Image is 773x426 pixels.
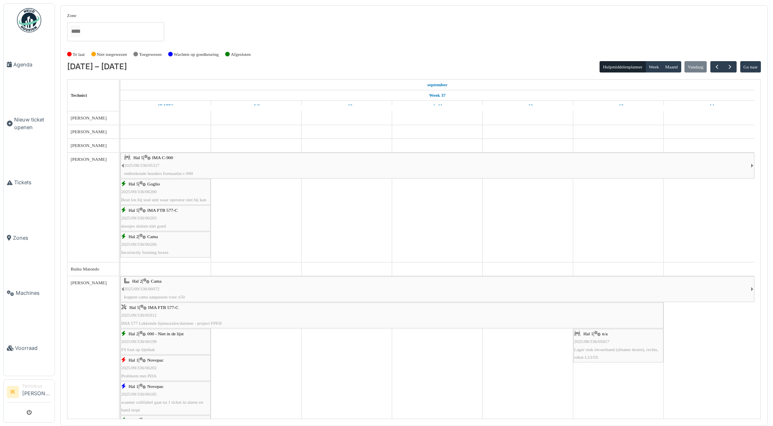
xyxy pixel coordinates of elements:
span: IMA FTB 577-C [148,305,178,310]
span: Technici [71,93,87,98]
span: 2025/09/336/06199 [121,339,157,344]
span: 2025/09/336/06185 [121,392,157,396]
h2: [DATE] – [DATE] [67,62,127,72]
a: Voorraad [4,321,55,376]
span: F9 fout op lijmbak [121,347,155,352]
span: 2025/09/336/05912 [121,313,157,317]
span: Cama [147,234,158,239]
span: Incorrectly forming boxes [121,250,169,255]
span: Combiner [147,418,165,423]
span: doosjes sluiten niet goed [121,224,166,228]
a: 9 september 2025 [251,101,262,111]
span: Nieuw ticket openen [14,116,51,131]
span: Agenda [13,61,51,68]
div: | [121,180,210,204]
span: Hal 1 [583,331,593,336]
span: Machines [16,289,51,297]
label: Zone [67,12,76,19]
button: Vorige [710,61,724,73]
span: 2025/09/336/06206 [121,242,157,247]
span: Hal 1 [129,418,139,423]
span: Goglio [147,181,160,186]
span: Hal 1 [129,384,139,389]
span: IMA FTB 577-C [147,208,177,213]
li: [PERSON_NAME] [22,383,51,400]
li: IK [7,386,19,398]
span: 000 - Niet in de lijst [147,331,184,336]
span: Hal 5 [129,305,139,310]
button: Hulpmiddelenplanner [600,61,646,72]
span: 2025/08/336/05317 [124,163,160,168]
span: Bout los bij seal unit waar operator niet bij kan [121,197,206,202]
div: | [124,154,751,177]
div: | [121,233,210,256]
img: Badge_color-CXgf-gQk.svg [17,8,41,32]
span: 2025/09/336/06203 [121,215,157,220]
div: | [121,304,663,327]
span: Zones [13,234,51,242]
span: Hal 2 [129,234,139,239]
label: Toegewezen [139,51,162,58]
span: Hal 5 [133,155,144,160]
a: 14 september 2025 [702,101,716,111]
span: Tickets [14,179,51,186]
div: | [121,356,210,380]
span: [PERSON_NAME] [71,157,107,162]
span: ontbrekende houders formaatlat c-900 [124,171,193,176]
span: 2025/09/336/06200 [121,189,157,194]
input: Alles [70,26,80,37]
div: | [574,330,663,361]
a: Tickets [4,155,55,210]
span: 2025/09/336/06202 [121,365,157,370]
div: Technicus [22,383,51,389]
button: Week [645,61,662,72]
span: IMA C-900 [152,155,173,160]
span: Hal 5 [129,181,139,186]
span: Cama [151,279,161,283]
span: Voorraad [15,344,51,352]
span: Lager stuk invoerband (afname dozen), rechts, robot L53/59. [574,347,658,360]
span: Probleem met PDA [121,373,157,378]
label: Niet toegewezen [97,51,127,58]
span: Hal 2 [129,331,139,336]
label: Te laat [73,51,85,58]
button: Maand [662,61,681,72]
span: koppen cama aanpassen voor x50 [124,294,185,299]
a: Zones [4,210,55,265]
a: Nieuw ticket openen [4,92,55,155]
span: Hal 1 [129,358,139,362]
span: Novopac [147,384,163,389]
div: | [121,383,210,414]
a: IK Technicus[PERSON_NAME] [7,383,51,403]
a: 10 september 2025 [339,101,355,111]
a: 8 september 2025 [156,101,175,111]
a: Machines [4,266,55,321]
label: Wachten op goedkeuring [174,51,219,58]
span: 2025/09/336/06072 [124,286,160,291]
button: Ga naar [740,61,761,72]
span: [PERSON_NAME] [71,115,107,120]
a: 11 september 2025 [430,101,444,111]
div: | [124,277,751,301]
span: [PERSON_NAME] [71,129,107,134]
span: n/a [602,331,608,336]
span: Buiku Matondo [71,266,99,271]
span: Hal 2 [132,279,142,283]
a: 12 september 2025 [521,101,535,111]
span: Novopac [147,358,163,362]
span: [PERSON_NAME] [71,143,107,148]
div: | [121,330,210,354]
div: | [121,207,210,230]
a: Agenda [4,37,55,92]
a: 8 september 2025 [425,80,450,90]
label: Afgesloten [231,51,251,58]
span: IMA 577 Lekkende lijmnozzles/darmen - project FPFH [121,321,222,326]
button: Volgende [723,61,737,73]
span: scanner collilabel gaat na 1 ticket in alarm en band stopt [121,400,203,412]
span: [PERSON_NAME] [71,280,107,285]
a: 13 september 2025 [612,101,626,111]
a: Week 37 [427,90,448,100]
span: 2025/08/336/05817 [574,339,610,344]
span: Hal 5 [129,208,139,213]
button: Vandaag [684,61,707,72]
